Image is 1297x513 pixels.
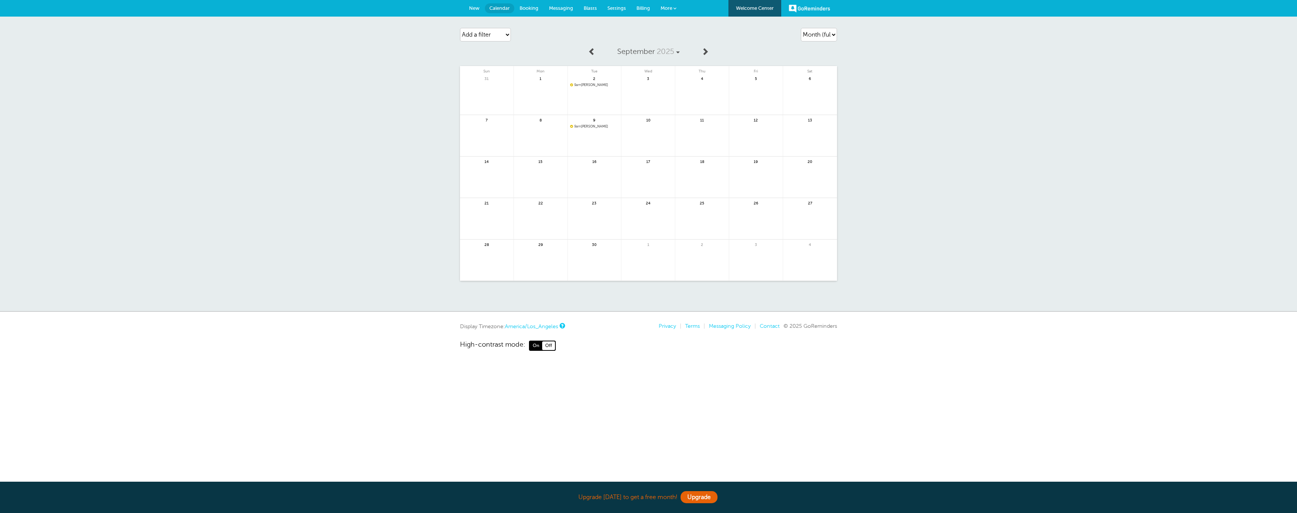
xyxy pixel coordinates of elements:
[645,200,652,206] span: 24
[460,323,564,330] div: Display Timezone:
[753,117,759,123] span: 12
[549,5,573,11] span: Messaging
[753,200,759,206] span: 26
[574,124,581,128] span: 9am
[753,75,759,81] span: 5
[676,323,681,329] li: |
[783,323,837,329] span: © 2025 GoReminders
[607,5,626,11] span: Settings
[645,158,652,164] span: 17
[645,241,652,247] span: 1
[699,241,705,247] span: 2
[514,66,567,74] span: Mon
[530,341,542,350] span: On
[751,323,756,329] li: |
[489,5,510,11] span: Calendar
[659,323,676,329] a: Privacy
[806,117,813,123] span: 13
[584,5,597,11] span: Blasts
[591,241,598,247] span: 30
[709,323,751,329] a: Messaging Policy
[460,489,837,505] div: Upgrade [DATE] to get a free month!
[483,75,490,81] span: 31
[753,241,759,247] span: 3
[483,200,490,206] span: 21
[460,341,837,350] a: High-contrast mode: On Off
[699,75,705,81] span: 4
[460,66,514,74] span: Sun
[661,5,672,11] span: More
[617,47,655,56] span: September
[806,75,813,81] span: 6
[568,66,621,74] span: Tue
[537,200,544,206] span: 22
[483,241,490,247] span: 28
[570,83,619,87] span: Colin
[505,323,558,329] a: America/Los_Angeles
[600,43,697,60] a: September 2025
[806,241,813,247] span: 4
[560,323,564,328] a: This is the timezone being used to display dates and times to you on this device. Click the timez...
[621,66,675,74] span: Wed
[537,75,544,81] span: 1
[760,323,780,329] a: Contact
[570,124,619,129] a: 9am[PERSON_NAME]
[681,491,717,503] a: Upgrade
[753,158,759,164] span: 19
[460,341,525,350] span: High-contrast mode:
[699,158,705,164] span: 18
[636,5,650,11] span: Billing
[685,323,700,329] a: Terms
[645,75,652,81] span: 3
[645,117,652,123] span: 10
[1267,483,1289,505] iframe: Resource center
[806,158,813,164] span: 20
[574,83,581,87] span: 9am
[699,200,705,206] span: 25
[520,5,538,11] span: Booking
[806,200,813,206] span: 27
[591,158,598,164] span: 16
[591,75,598,81] span: 2
[570,83,619,87] a: 9am[PERSON_NAME]
[570,124,572,127] span: Confirmed. Changing the appointment date will unconfirm the appointment.
[537,158,544,164] span: 15
[699,117,705,123] span: 11
[675,66,729,74] span: Thu
[657,47,674,56] span: 2025
[591,200,598,206] span: 23
[485,3,514,13] a: Calendar
[591,117,598,123] span: 9
[729,66,783,74] span: Fri
[542,341,555,350] span: Off
[700,323,705,329] li: |
[570,124,619,129] span: Chetan Venkatesh
[537,117,544,123] span: 8
[469,5,480,11] span: New
[483,158,490,164] span: 14
[483,117,490,123] span: 7
[783,66,837,74] span: Sat
[570,83,572,86] span: Confirmed. Changing the appointment date will unconfirm the appointment.
[537,241,544,247] span: 29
